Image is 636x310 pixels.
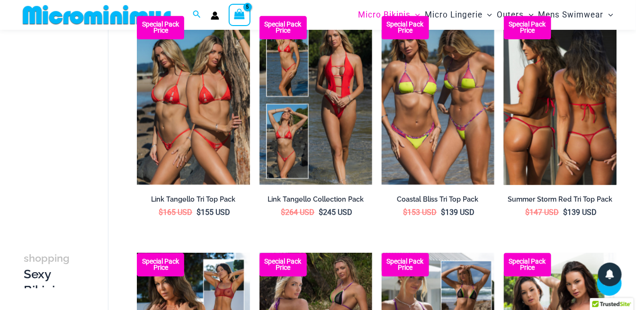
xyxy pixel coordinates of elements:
bdi: 245 USD [319,208,353,217]
b: Special Pack Price [137,258,184,271]
span: Micro Bikinis [358,3,411,27]
bdi: 155 USD [197,208,231,217]
h2: Link Tangello Collection Pack [260,195,372,204]
span: Mens Swimwear [538,3,604,27]
b: Special Pack Price [137,21,184,34]
a: Bikini Pack Bikini Pack BBikini Pack B [137,16,250,185]
a: Link Tangello Tri Top Pack [137,195,250,207]
span: $ [319,208,323,217]
span: Outers [497,3,524,27]
span: $ [197,208,201,217]
h2: Summer Storm Red Tri Top Pack [504,195,617,204]
iframe: TrustedSite Certified [24,32,109,221]
span: Menu Toggle [524,3,534,27]
span: $ [403,208,408,217]
img: Bikini Pack [137,16,250,185]
span: Menu Toggle [483,3,492,27]
span: $ [526,208,530,217]
img: Summer Storm Red Tri Top Pack B [504,16,617,185]
bdi: 139 USD [441,208,475,217]
a: Search icon link [193,9,201,21]
span: Menu Toggle [411,3,420,27]
span: $ [281,208,286,217]
a: Coastal Bliss Tri Top Pack [382,195,494,207]
b: Special Pack Price [382,21,429,34]
bdi: 147 USD [526,208,559,217]
span: Micro Lingerie [425,3,483,27]
a: Coastal Bliss Leopard Sunset Tri Top Pack Coastal Bliss Leopard Sunset Tri Top Pack BCoastal Blis... [382,16,494,185]
span: Menu Toggle [604,3,613,27]
nav: Site Navigation [354,1,617,28]
h2: Coastal Bliss Tri Top Pack [382,195,494,204]
bdi: 139 USD [564,208,597,217]
h2: Link Tangello Tri Top Pack [137,195,250,204]
img: Collection Pack [260,16,372,185]
a: View Shopping Cart, 5 items [229,4,251,26]
a: Collection Pack Collection Pack BCollection Pack B [260,16,372,185]
bdi: 264 USD [281,208,315,217]
b: Special Pack Price [382,258,429,271]
img: MM SHOP LOGO FLAT [19,4,175,26]
a: Link Tangello Collection Pack [260,195,372,207]
a: Summer Storm Red Tri Top Pack F Summer Storm Red Tri Top Pack BSummer Storm Red Tri Top Pack B [504,16,617,185]
span: shopping [24,253,70,265]
span: $ [441,208,446,217]
a: OutersMenu ToggleMenu Toggle [495,3,536,27]
a: Summer Storm Red Tri Top Pack [504,195,617,207]
a: Micro LingerieMenu ToggleMenu Toggle [422,3,494,27]
b: Special Pack Price [260,21,307,34]
b: Special Pack Price [504,258,551,271]
a: Account icon link [211,11,219,20]
span: $ [159,208,163,217]
img: Coastal Bliss Leopard Sunset Tri Top Pack [382,16,494,185]
a: Micro BikinisMenu ToggleMenu Toggle [356,3,422,27]
b: Special Pack Price [504,21,551,34]
b: Special Pack Price [260,258,307,271]
bdi: 153 USD [403,208,437,217]
bdi: 165 USD [159,208,193,217]
span: $ [564,208,568,217]
a: Mens SwimwearMenu ToggleMenu Toggle [536,3,616,27]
